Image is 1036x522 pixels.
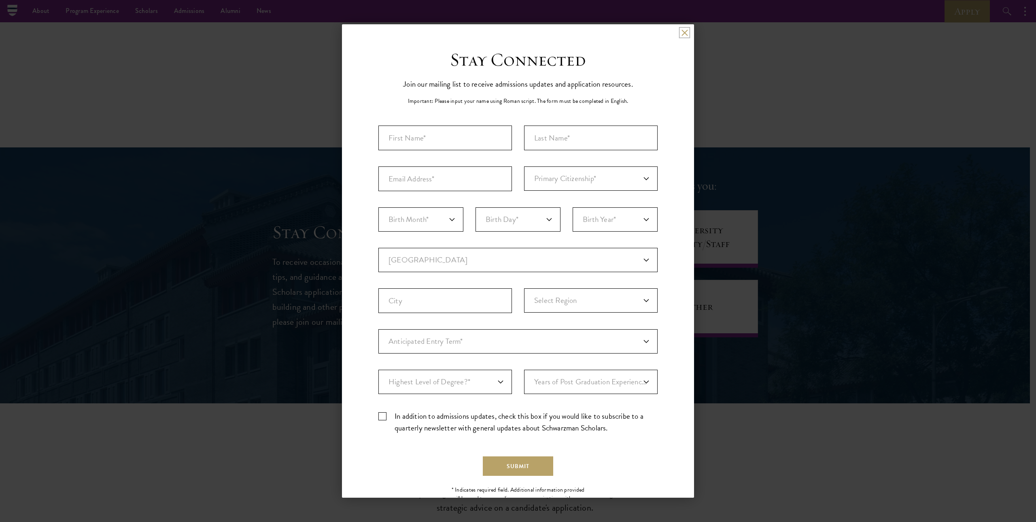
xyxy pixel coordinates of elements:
input: City [378,288,512,313]
h3: Stay Connected [450,49,586,71]
div: Primary Citizenship* [524,166,658,191]
button: Submit [483,456,553,476]
select: Month [378,207,463,232]
p: Important: Please input your name using Roman script. The form must be completed in English. [408,97,628,105]
p: Join our mailing list to receive admissions updates and application resources. [403,77,633,91]
div: Birthdate* [378,207,658,248]
input: Email Address* [378,166,512,191]
div: Highest Level of Degree?* [378,370,512,394]
input: Last Name* [524,126,658,150]
div: * Indicates required field. Additional information provided will be used to personalize our commu... [448,486,588,503]
input: First Name* [378,126,512,150]
select: Year [573,207,658,232]
div: Anticipated Entry Term* [378,329,658,354]
div: Last Name (Family Name)* [524,126,658,150]
div: Years of Post Graduation Experience?* [524,370,658,394]
div: Check this box to receive a quarterly newsletter with general updates about Schwarzman Scholars. [378,410,658,434]
select: Day [476,207,560,232]
label: In addition to admissions updates, check this box if you would like to subscribe to a quarterly n... [378,410,658,434]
